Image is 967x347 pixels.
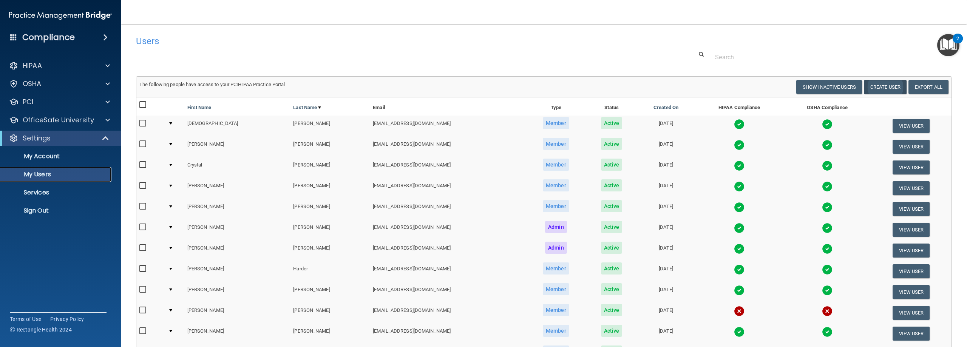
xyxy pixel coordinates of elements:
[653,103,678,112] a: Created On
[601,262,623,275] span: Active
[370,240,526,261] td: [EMAIL_ADDRESS][DOMAIN_NAME]
[184,282,290,302] td: [PERSON_NAME]
[601,179,623,191] span: Active
[637,240,695,261] td: [DATE]
[9,116,110,125] a: OfficeSafe University
[822,160,833,171] img: tick.e7d51cea.svg
[637,323,695,344] td: [DATE]
[370,157,526,178] td: [EMAIL_ADDRESS][DOMAIN_NAME]
[734,244,745,254] img: tick.e7d51cea.svg
[543,283,569,295] span: Member
[5,171,108,178] p: My Users
[734,306,745,316] img: cross.ca9f0e7f.svg
[893,181,930,195] button: View User
[601,159,623,171] span: Active
[290,282,370,302] td: [PERSON_NAME]
[184,178,290,199] td: [PERSON_NAME]
[734,160,745,171] img: tick.e7d51cea.svg
[543,262,569,275] span: Member
[601,304,623,316] span: Active
[526,97,586,116] th: Type
[822,306,833,316] img: cross.ca9f0e7f.svg
[9,134,110,143] a: Settings
[5,207,108,214] p: Sign Out
[293,103,321,112] a: Last Name
[184,199,290,219] td: [PERSON_NAME]
[290,323,370,344] td: [PERSON_NAME]
[290,116,370,136] td: [PERSON_NAME]
[9,97,110,106] a: PCI
[23,97,33,106] p: PCI
[370,178,526,199] td: [EMAIL_ADDRESS][DOMAIN_NAME]
[637,219,695,240] td: [DATE]
[23,61,42,70] p: HIPAA
[893,264,930,278] button: View User
[784,97,871,116] th: OSHA Compliance
[370,219,526,240] td: [EMAIL_ADDRESS][DOMAIN_NAME]
[908,80,948,94] a: Export All
[822,202,833,213] img: tick.e7d51cea.svg
[637,136,695,157] td: [DATE]
[893,285,930,299] button: View User
[5,189,108,196] p: Services
[601,325,623,337] span: Active
[370,136,526,157] td: [EMAIL_ADDRESS][DOMAIN_NAME]
[5,153,108,160] p: My Account
[822,140,833,150] img: tick.e7d51cea.svg
[822,181,833,192] img: tick.e7d51cea.svg
[734,181,745,192] img: tick.e7d51cea.svg
[370,302,526,323] td: [EMAIL_ADDRESS][DOMAIN_NAME]
[734,140,745,150] img: tick.e7d51cea.svg
[370,282,526,302] td: [EMAIL_ADDRESS][DOMAIN_NAME]
[601,221,623,233] span: Active
[695,97,784,116] th: HIPAA Compliance
[637,199,695,219] td: [DATE]
[822,119,833,130] img: tick.e7d51cea.svg
[956,39,959,48] div: 2
[637,302,695,323] td: [DATE]
[184,116,290,136] td: [DEMOGRAPHIC_DATA]
[543,138,569,150] span: Member
[822,223,833,233] img: tick.e7d51cea.svg
[893,140,930,154] button: View User
[822,327,833,337] img: tick.e7d51cea.svg
[543,117,569,129] span: Member
[290,136,370,157] td: [PERSON_NAME]
[184,219,290,240] td: [PERSON_NAME]
[23,134,51,143] p: Settings
[893,306,930,320] button: View User
[822,285,833,296] img: tick.e7d51cea.svg
[601,242,623,254] span: Active
[545,242,567,254] span: Admin
[290,302,370,323] td: [PERSON_NAME]
[734,327,745,337] img: tick.e7d51cea.svg
[290,219,370,240] td: [PERSON_NAME]
[637,178,695,199] td: [DATE]
[10,315,41,323] a: Terms of Use
[601,117,623,129] span: Active
[601,200,623,212] span: Active
[9,61,110,70] a: HIPAA
[734,202,745,213] img: tick.e7d51cea.svg
[290,157,370,178] td: [PERSON_NAME]
[893,202,930,216] button: View User
[184,136,290,157] td: [PERSON_NAME]
[139,82,285,87] span: The following people have access to your PCIHIPAA Practice Portal
[543,325,569,337] span: Member
[637,261,695,282] td: [DATE]
[290,178,370,199] td: [PERSON_NAME]
[601,138,623,150] span: Active
[586,97,637,116] th: Status
[893,223,930,237] button: View User
[187,103,212,112] a: First Name
[543,304,569,316] span: Member
[22,32,75,43] h4: Compliance
[734,285,745,296] img: tick.e7d51cea.svg
[136,36,607,46] h4: Users
[50,315,84,323] a: Privacy Policy
[715,50,946,64] input: Search
[893,244,930,258] button: View User
[10,326,72,333] span: Ⓒ Rectangle Health 2024
[637,116,695,136] td: [DATE]
[734,223,745,233] img: tick.e7d51cea.svg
